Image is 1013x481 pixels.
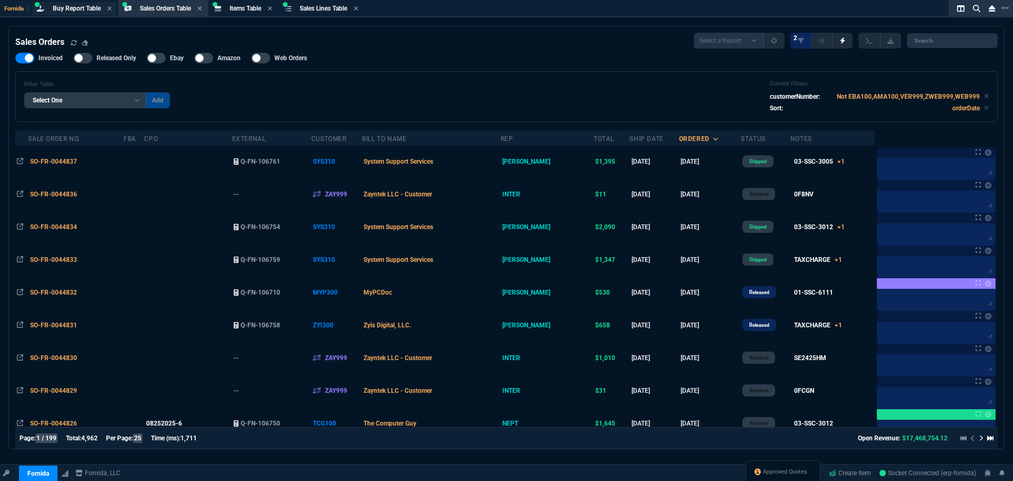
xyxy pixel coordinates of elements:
[985,2,999,15] nx-icon: Close Workbench
[17,322,23,329] nx-icon: Open In Opposite Panel
[629,145,678,178] td: [DATE]
[30,420,77,427] span: SO-FR-0044826
[364,322,411,329] span: Zyis Digital, LLC.
[146,419,231,428] nx-fornida-value: 08252025-6
[794,255,842,265] div: TAXCHARGE+1
[30,354,77,362] span: SO-FR-0044830
[770,80,989,88] h6: Current Filters
[770,103,783,113] p: Sort:
[15,36,64,49] h4: Sales Orders
[311,374,362,407] td: ZAY999
[17,223,23,231] nx-icon: Open In Opposite Panel
[679,407,741,440] td: [DATE]
[501,342,594,374] td: INTER
[17,420,23,427] nx-icon: Open In Opposite Panel
[4,5,28,12] span: Fornida
[311,276,362,309] td: MYP300
[679,178,741,211] td: [DATE]
[501,145,594,178] td: [PERSON_NAME]
[232,135,266,143] div: External
[66,435,81,442] span: Total:
[679,374,741,407] td: [DATE]
[749,157,767,166] p: Shipped
[311,309,362,342] td: ZYI300
[311,178,362,211] td: ZAY999
[362,135,406,143] div: Bill To Name
[594,374,629,407] td: $31
[594,309,629,342] td: $658
[241,256,280,263] span: Q-FN-106759
[858,435,900,442] span: Open Revenue:
[133,433,142,443] span: 25
[679,276,741,309] td: [DATE]
[837,223,845,231] span: +1
[144,135,158,143] div: CPO
[311,342,362,374] td: ZAY999
[629,243,678,276] td: [DATE]
[180,435,197,442] span: 1,711
[679,342,741,374] td: [DATE]
[106,435,133,442] span: Per Page:
[234,387,239,394] span: --
[501,243,594,276] td: [PERSON_NAME]
[107,5,112,13] nx-icon: Close Tab
[629,276,678,309] td: [DATE]
[241,322,280,329] span: Q-FN-106758
[880,468,976,478] a: XMzLAQN-VP1XPTWDAAAL
[749,321,769,329] p: Released
[629,407,678,440] td: [DATE]
[230,5,261,12] span: Items Table
[17,354,23,362] nx-icon: Open In Opposite Panel
[311,145,362,178] td: SYS310
[35,433,58,443] span: 1 / 199
[594,276,629,309] td: $530
[197,5,202,13] nx-icon: Close Tab
[241,289,280,296] span: Q-FN-106710
[629,374,678,407] td: [DATE]
[749,190,768,199] p: Archived
[794,288,833,297] div: 01-SSC-6111
[501,374,594,407] td: INTER
[39,54,63,62] span: Invoiced
[629,309,678,342] td: [DATE]
[794,320,842,330] div: TAXCHARGE+1
[53,5,101,12] span: Buy Report Table
[594,407,629,440] td: $1,645
[241,420,280,427] span: Q-FN-106750
[17,256,23,263] nx-icon: Open In Opposite Panel
[241,158,280,165] span: Q-FN-106761
[594,135,614,143] div: Total
[17,289,23,296] nx-icon: Open In Opposite Panel
[794,157,845,166] div: 03-SSC-3005+1
[364,223,433,231] span: System Support Services
[790,135,812,143] div: Notes
[364,354,432,362] span: Zayntek LLC - Customer
[794,190,814,199] div: 0F8NV
[679,145,741,178] td: [DATE]
[30,256,77,263] span: SO-FR-0044833
[594,342,629,374] td: $1,010
[311,243,362,276] td: SYS310
[679,211,741,243] td: [DATE]
[969,2,985,15] nx-icon: Search
[28,135,80,143] div: Sale Order No.
[629,135,663,143] div: Ship Date
[274,54,307,62] span: Web Orders
[501,211,594,243] td: [PERSON_NAME]
[17,158,23,165] nx-icon: Open In Opposite Panel
[30,289,77,296] span: SO-FR-0044832
[72,468,123,478] a: msbcCompanyName
[30,158,77,165] span: SO-FR-0044837
[749,288,769,297] p: Released
[123,135,136,143] div: FBA
[364,256,433,263] span: System Support Services
[749,223,767,231] p: Shipped
[629,211,678,243] td: [DATE]
[311,407,362,440] td: TCG100
[749,256,767,264] p: Shipped
[749,386,768,395] p: Archived
[594,211,629,243] td: $2,090
[501,135,513,143] div: Rep
[837,158,845,165] span: +1
[24,81,170,88] h6: Filter Table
